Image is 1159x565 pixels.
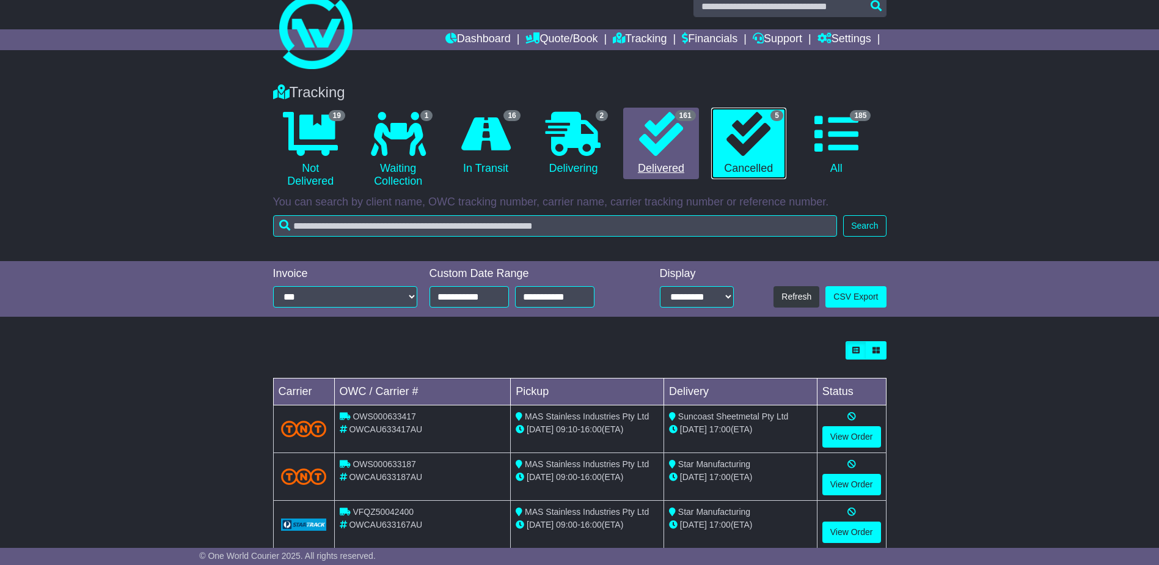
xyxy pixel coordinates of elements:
[770,110,783,121] span: 5
[680,520,707,530] span: [DATE]
[669,471,812,484] div: (ETA)
[516,471,659,484] div: - (ETA)
[353,459,416,469] span: OWS000633187
[817,379,886,405] td: Status
[273,267,417,281] div: Invoice
[709,520,731,530] span: 17:00
[825,286,886,308] a: CSV Export
[334,379,511,405] td: OWC / Carrier #
[678,459,750,469] span: Star Manufacturing
[448,108,523,180] a: 16 In Transit
[349,424,422,434] span: OWCAU633417AU
[675,110,696,121] span: 161
[709,472,731,482] span: 17:00
[445,29,511,50] a: Dashboard
[682,29,737,50] a: Financials
[273,196,887,209] p: You can search by client name, OWC tracking number, carrier name, carrier tracking number or refe...
[430,267,626,281] div: Custom Date Range
[349,520,422,530] span: OWCAU633167AU
[613,29,667,50] a: Tracking
[273,108,348,193] a: 19 Not Delivered
[680,472,707,482] span: [DATE]
[773,286,819,308] button: Refresh
[527,520,554,530] span: [DATE]
[709,424,731,434] span: 17:00
[822,474,881,495] a: View Order
[199,551,376,561] span: © One World Courier 2025. All rights reserved.
[420,110,433,121] span: 1
[669,423,812,436] div: (ETA)
[360,108,436,193] a: 1 Waiting Collection
[660,267,734,281] div: Display
[349,472,422,482] span: OWCAU633187AU
[580,424,602,434] span: 16:00
[580,472,602,482] span: 16:00
[536,108,611,180] a: 2 Delivering
[556,472,577,482] span: 09:00
[503,110,520,121] span: 16
[678,507,750,517] span: Star Manufacturing
[281,519,327,531] img: GetCarrierServiceLogo
[843,215,886,237] button: Search
[525,507,649,517] span: MAS Stainless Industries Pty Ltd
[527,424,554,434] span: [DATE]
[267,84,893,102] div: Tracking
[711,108,786,180] a: 5 Cancelled
[556,520,577,530] span: 09:00
[527,472,554,482] span: [DATE]
[664,379,817,405] td: Delivery
[580,520,602,530] span: 16:00
[516,423,659,436] div: - (ETA)
[822,426,881,448] a: View Order
[353,507,414,517] span: VFQZ50042400
[525,459,649,469] span: MAS Stainless Industries Pty Ltd
[678,412,789,421] span: Suncoast Sheetmetal Pty Ltd
[669,519,812,531] div: (ETA)
[556,424,577,434] span: 09:10
[281,421,327,437] img: TNT_Domestic.png
[623,108,698,180] a: 161 Delivered
[799,108,874,180] a: 185 All
[511,379,664,405] td: Pickup
[680,424,707,434] span: [DATE]
[817,29,871,50] a: Settings
[516,519,659,531] div: - (ETA)
[753,29,802,50] a: Support
[329,110,345,121] span: 19
[273,379,334,405] td: Carrier
[525,412,649,421] span: MAS Stainless Industries Pty Ltd
[525,29,598,50] a: Quote/Book
[281,468,327,485] img: TNT_Domestic.png
[822,522,881,543] a: View Order
[850,110,871,121] span: 185
[596,110,609,121] span: 2
[353,412,416,421] span: OWS000633417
